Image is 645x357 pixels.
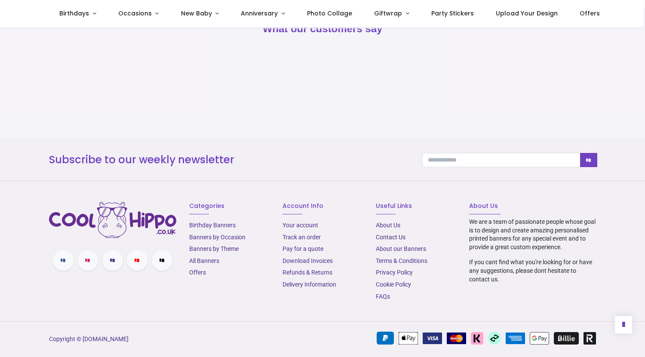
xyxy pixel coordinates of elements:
[49,336,129,342] a: Copyright © [DOMAIN_NAME]
[189,269,206,276] a: Offers
[447,333,466,344] img: MasterCard
[377,332,394,345] img: PayPal
[189,245,239,252] a: Banners by Theme
[59,9,89,18] span: Birthdays
[283,269,332,276] a: Refunds & Returns
[554,332,579,345] img: Billie
[283,202,363,211] h6: Account Info
[283,245,323,252] a: Pay for a quote
[376,234,405,241] a: Contact Us
[399,332,418,345] img: Apple Pay
[189,257,219,264] a: All Banners
[423,333,442,344] img: VISA
[118,9,152,18] span: Occasions
[469,258,596,284] p: If you cant find what you're looking for or have any suggestions, please dont hesitate to contact...
[530,332,549,345] img: Google Pay
[181,9,212,18] span: New Baby
[580,9,600,18] span: Offers
[376,245,426,252] a: About our Banners
[506,333,525,344] img: American Express
[469,218,596,251] p: We are a team of passionate people whose goal is to design and create amazing personalised printe...
[374,9,402,18] span: Giftwrap
[189,222,236,229] a: Birthday Banners
[496,9,558,18] span: Upload Your Design
[307,9,352,18] span: Photo Collage
[488,332,501,345] img: Afterpay Clearpay
[376,293,390,300] a: FAQs
[376,257,427,264] a: Terms & Conditions
[431,9,474,18] span: Party Stickers
[376,281,411,288] a: Cookie Policy
[283,257,333,264] a: Download Invoices
[376,202,456,211] h6: Useful Links
[283,234,321,241] a: Track an order
[471,332,483,345] img: Klarna
[376,269,413,276] a: Privacy Policy
[189,234,246,241] a: Banners by Occasion
[283,222,318,229] a: Your account
[469,202,596,211] h6: About Us
[584,332,596,345] img: Revolut Pay
[49,153,409,167] h3: Subscribe to our weekly newsletter
[189,202,270,211] h6: Categories
[283,281,336,288] a: Delivery Information
[241,9,278,18] span: Anniversary
[49,21,596,36] h2: What our customers say
[376,222,400,229] a: About Us​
